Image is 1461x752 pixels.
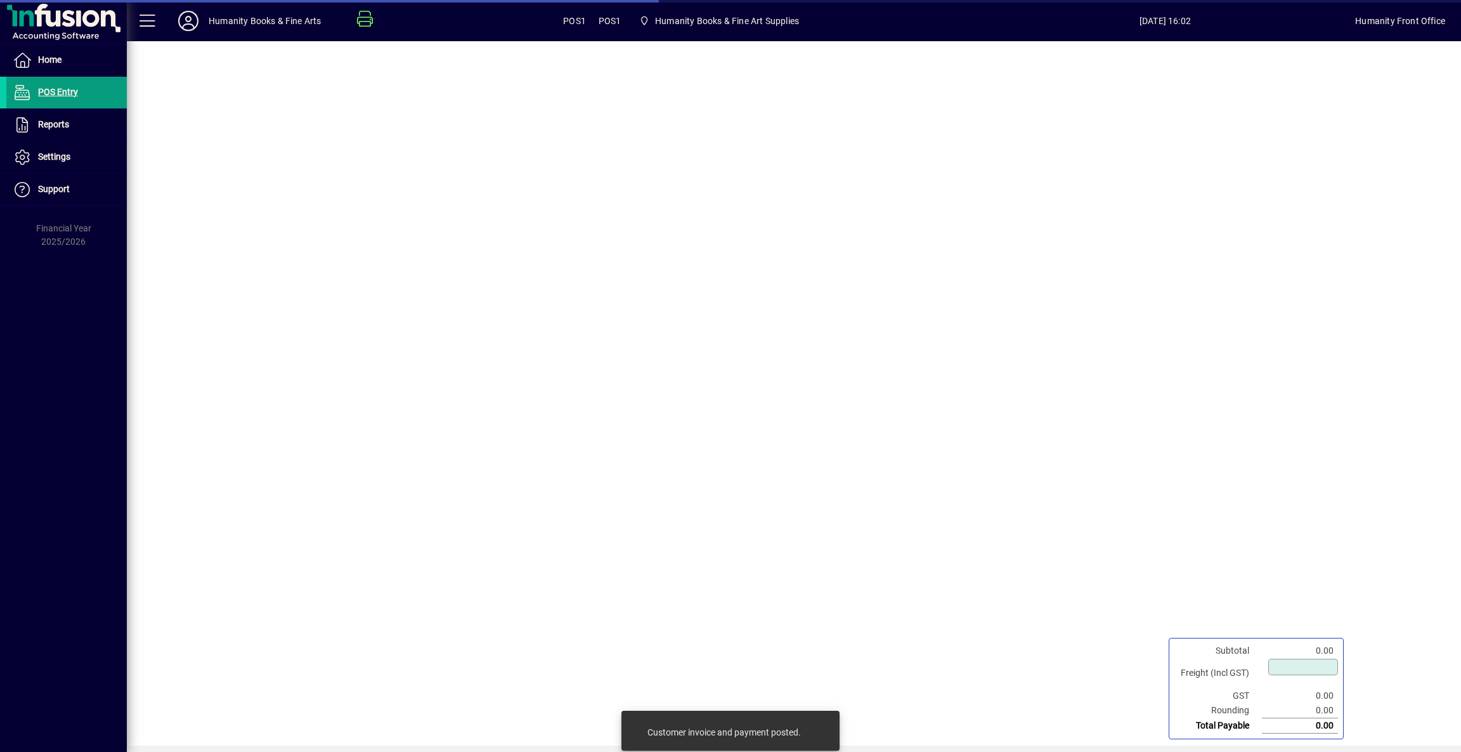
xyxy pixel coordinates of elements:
button: Profile [168,10,209,32]
a: Reports [6,109,127,141]
span: Settings [38,152,70,162]
a: Home [6,44,127,76]
div: Humanity Front Office [1355,11,1445,31]
td: 0.00 [1262,703,1338,718]
div: Humanity Books & Fine Arts [209,11,321,31]
div: Customer invoice and payment posted. [647,726,801,739]
span: Support [38,184,70,194]
td: 0.00 [1262,644,1338,658]
td: Freight (Incl GST) [1174,658,1262,689]
td: Total Payable [1174,718,1262,734]
td: Subtotal [1174,644,1262,658]
span: POS Entry [38,87,78,97]
td: 0.00 [1262,689,1338,703]
span: Humanity Books & Fine Art Supplies [655,11,799,31]
a: Support [6,174,127,205]
span: Humanity Books & Fine Art Supplies [634,10,804,32]
span: [DATE] 16:02 [975,11,1355,31]
td: 0.00 [1262,718,1338,734]
span: Home [38,55,62,65]
td: Rounding [1174,703,1262,718]
span: POS1 [563,11,586,31]
span: Reports [38,119,69,129]
td: GST [1174,689,1262,703]
a: Settings [6,141,127,173]
span: POS1 [599,11,621,31]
